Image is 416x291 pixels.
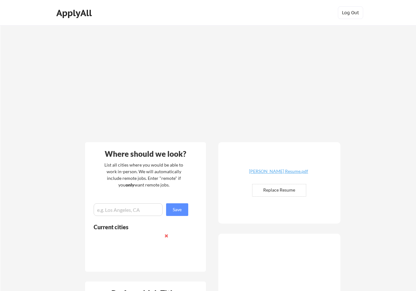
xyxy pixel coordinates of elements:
button: Save [166,203,188,216]
div: List all cities where you would be able to work in-person. We will automatically include remote j... [100,161,187,188]
input: e.g. Los Angeles, CA [94,203,163,216]
button: Log Out [338,6,363,19]
div: Current cities [94,224,181,230]
div: Where should we look? [87,150,204,158]
div: ApplyAll [56,8,94,18]
div: [PERSON_NAME] Resume.pdf [241,169,316,174]
a: [PERSON_NAME] Resume.pdf [241,169,316,179]
strong: only [126,182,134,187]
